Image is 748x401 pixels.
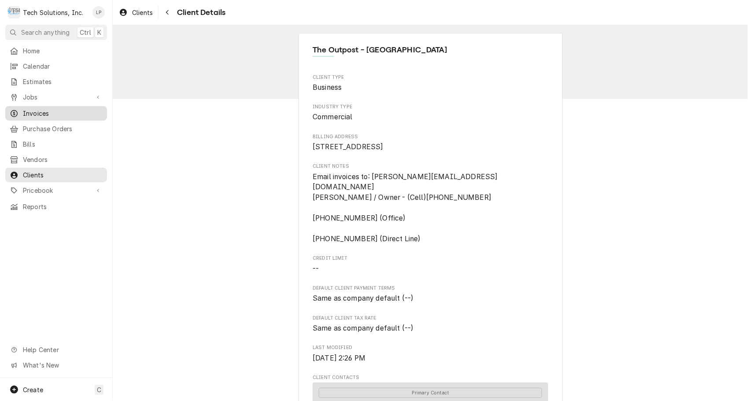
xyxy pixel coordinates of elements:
[5,59,107,74] a: Calendar
[23,46,103,55] span: Home
[313,315,548,334] div: Default Client Tax Rate
[23,77,103,86] span: Estimates
[313,255,548,274] div: Credit Limit
[313,103,548,110] span: Industry Type
[8,6,20,18] div: T
[23,345,102,354] span: Help Center
[319,388,542,398] span: Primary Contact
[313,172,548,244] span: Client Notes
[313,173,498,243] span: Email invoices to: [PERSON_NAME][EMAIL_ADDRESS][DOMAIN_NAME] [PERSON_NAME] / Owner - (Cell)[PHONE...
[5,199,107,214] a: Reports
[23,140,103,149] span: Bills
[5,358,107,372] a: Go to What's New
[313,374,548,381] span: Client Contacts
[5,342,107,357] a: Go to Help Center
[313,142,548,152] span: Billing Address
[23,386,43,394] span: Create
[23,202,103,211] span: Reports
[5,44,107,58] a: Home
[313,163,548,244] div: Client Notes
[313,133,548,140] span: Billing Address
[313,44,548,56] span: Name
[23,92,89,102] span: Jobs
[313,344,548,363] div: Last Modified
[313,83,342,92] span: Business
[5,25,107,40] button: Search anythingCtrlK
[80,28,91,37] span: Ctrl
[5,74,107,89] a: Estimates
[313,353,548,364] span: Last Modified
[97,385,101,394] span: C
[313,285,548,304] div: Default Client Payment Terms
[132,8,153,17] span: Clients
[313,293,548,304] span: Default Client Payment Terms
[23,62,103,71] span: Calendar
[115,5,156,20] a: Clients
[313,74,548,93] div: Client Type
[5,106,107,121] a: Invoices
[313,324,413,332] span: Same as company default (--)
[97,28,101,37] span: K
[313,74,548,81] span: Client Type
[313,255,548,262] span: Credit Limit
[313,112,548,122] span: Industry Type
[313,82,548,93] span: Client Type
[5,168,107,182] a: Clients
[8,6,20,18] div: Tech Solutions, Inc.'s Avatar
[174,7,225,18] span: Client Details
[23,124,103,133] span: Purchase Orders
[23,170,103,180] span: Clients
[313,265,319,273] span: --
[21,28,70,37] span: Search anything
[313,354,365,362] span: [DATE] 2:26 PM
[92,6,105,18] div: Lisa Paschal's Avatar
[313,163,548,170] span: Client Notes
[313,44,548,63] div: Client Information
[5,183,107,198] a: Go to Pricebook
[313,323,548,334] span: Default Client Tax Rate
[319,387,542,398] div: Primary
[313,285,548,292] span: Default Client Payment Terms
[313,264,548,274] span: Credit Limit
[5,152,107,167] a: Vendors
[313,113,353,121] span: Commercial
[313,103,548,122] div: Industry Type
[313,294,413,302] span: Same as company default (--)
[313,133,548,152] div: Billing Address
[5,137,107,151] a: Bills
[313,143,383,151] span: [STREET_ADDRESS]
[5,121,107,136] a: Purchase Orders
[160,5,174,19] button: Navigate back
[92,6,105,18] div: LP
[23,155,103,164] span: Vendors
[313,344,548,351] span: Last Modified
[23,109,103,118] span: Invoices
[5,90,107,104] a: Go to Jobs
[23,361,102,370] span: What's New
[23,186,89,195] span: Pricebook
[313,315,548,322] span: Default Client Tax Rate
[23,8,83,17] div: Tech Solutions, Inc.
